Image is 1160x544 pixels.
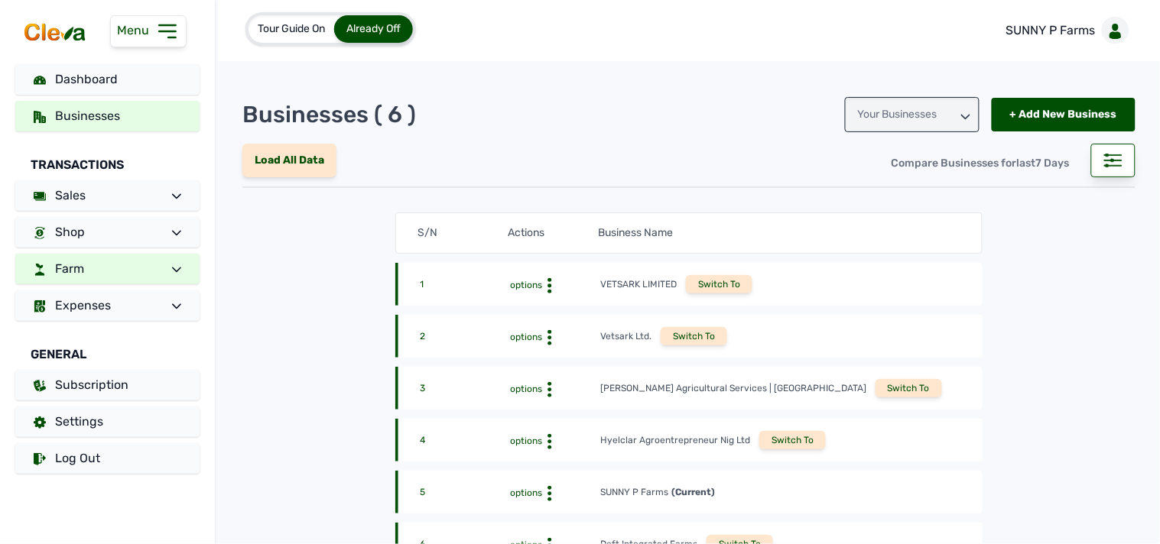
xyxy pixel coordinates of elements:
div: Compare Businesses for 7 Days [879,147,1082,180]
span: Menu [117,23,155,37]
span: Settings [55,414,103,429]
span: options [510,332,542,342]
div: VETSARK LIMITED [600,278,677,290]
span: Farm [55,261,84,276]
div: Switch To [876,379,942,397]
p: SUNNY P Farms [1006,21,1096,40]
div: General [15,327,200,370]
a: Shop [15,217,200,248]
div: 1 [420,278,510,293]
span: options [510,436,542,446]
img: cleva_logo.png [21,21,89,43]
div: Switch To [686,275,752,293]
span: Already Off [346,22,401,35]
div: Vetsark Ltd. [600,330,651,342]
div: 4 [420,434,510,449]
span: Subscription [55,377,128,392]
a: Businesses [15,101,200,131]
span: Shop [55,225,85,239]
span: Log Out [55,451,100,465]
div: [PERSON_NAME] Agricultural Services | [GEOGRAPHIC_DATA] [600,382,866,394]
span: last [1017,157,1036,170]
div: 2 [420,330,510,345]
a: Settings [15,406,200,437]
div: SUNNY P Farms [600,486,668,498]
div: Switch To [661,327,727,345]
span: Businesses [55,108,120,123]
span: Sales [55,188,86,202]
a: Sales [15,180,200,211]
div: Transactions [15,138,200,180]
span: Expenses [55,298,111,312]
span: Dashboard [55,72,118,86]
div: Hyelclar Agroentrepreneur Nig Ltd [600,434,750,446]
a: SUNNY P Farms [994,9,1136,52]
div: 5 [420,486,510,501]
div: + Add New Business [992,98,1136,131]
a: Expenses [15,290,200,321]
a: Farm [15,254,200,284]
span: Tour Guide On [258,22,325,35]
span: options [510,280,542,290]
div: Your Businesses [845,97,980,132]
p: Businesses ( 6 ) [242,101,416,128]
div: Business Name [599,225,960,241]
span: (Current) [668,487,715,497]
div: 3 [420,382,510,397]
a: Dashboard [15,64,200,95]
span: options [510,487,542,498]
span: options [510,384,542,394]
div: Switch To [759,431,826,449]
div: Actions [508,225,598,241]
a: Subscription [15,370,200,400]
div: S/N [418,225,508,241]
span: Load All Data [255,154,324,167]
